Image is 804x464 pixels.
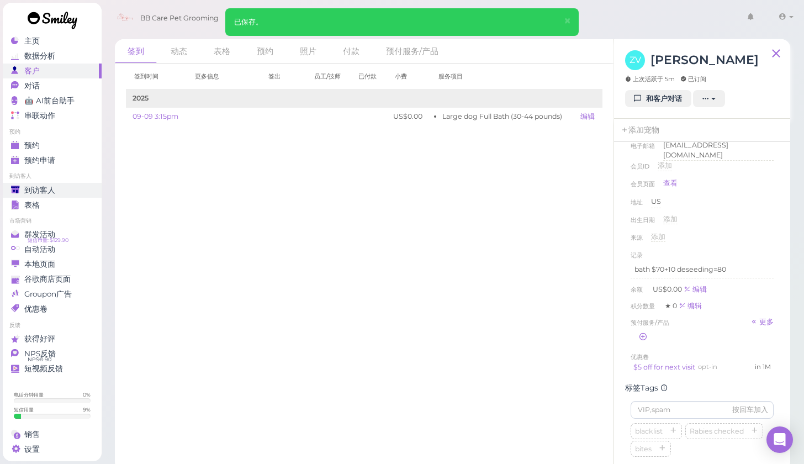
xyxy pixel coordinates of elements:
th: 已付款 [350,64,386,89]
a: 优惠卷 [3,302,102,317]
span: 串联动作 [24,111,55,120]
div: 到期于2025-10-09 11:59pm [755,362,771,372]
div: 0 % [83,391,91,398]
span: × [564,13,571,29]
input: 查询客户 [398,9,505,27]
li: 反馈 [3,321,102,329]
a: 谷歌商店页面 [3,272,102,287]
th: 更多信息 [187,64,260,89]
span: Rabies checked [687,427,746,435]
a: 对话 [3,78,102,93]
a: 🤖 AI前台助手 [3,93,102,108]
a: $5 off for next visit [633,363,695,371]
span: 优惠卷 [631,353,649,361]
span: 短信币量: $129.90 [28,236,68,245]
a: Groupon广告 [3,287,102,302]
a: 主页 [3,34,102,49]
span: 数据分析 [24,51,55,61]
span: 添加 [651,233,665,241]
div: US [651,197,661,208]
span: 本地页面 [24,260,55,269]
th: 员工/技师 [306,64,351,89]
a: 设置 [3,442,102,457]
a: 销售 [3,427,102,442]
div: 9 % [83,406,91,413]
li: 市场营销 [3,217,102,225]
span: 获得好评 [24,334,55,344]
span: BB Care Pet Grooming [140,3,219,34]
td: US$0.00 [387,108,431,125]
li: 预约 [3,128,102,136]
span: 预约 [24,141,40,150]
span: 添加 [658,161,672,170]
div: Open Intercom Messenger [766,426,793,453]
a: 数据分析 [3,49,102,64]
div: [EMAIL_ADDRESS][DOMAIN_NAME] [663,140,774,161]
a: 付款 [330,39,372,63]
th: 服务项目 [430,64,574,89]
span: 来源 [631,232,643,250]
a: 和客户对话 [625,90,691,108]
span: 会员页面 [631,178,655,194]
div: opt-in [698,362,755,372]
a: 预约 [3,138,102,153]
div: 记录 [631,250,643,261]
span: 已订阅 [680,75,706,83]
a: 编辑 [580,112,595,120]
span: 优惠卷 [24,304,47,314]
a: 编辑 [684,285,707,293]
span: 上次活跃于 5m [625,75,675,83]
li: 到访客人 [3,172,102,180]
a: 表格 [201,39,243,63]
span: 添加 [663,215,678,223]
span: 预付服务/产品 [631,317,669,328]
a: 短视频反馈 [3,361,102,376]
a: 群发活动 短信币量: $129.90 [3,227,102,242]
a: 09-09 3:15pm [133,112,178,120]
li: Large dog Full Bath (30-44 pounds) [442,112,567,122]
a: 预约 [244,39,286,63]
th: 签出 [260,64,306,89]
a: 串联动作 [3,108,102,123]
b: 2025 [133,94,149,102]
span: 设置 [24,445,40,454]
a: 表格 [3,198,102,213]
span: 对话 [24,81,40,91]
a: 更多 [750,317,774,328]
a: NPS反馈 NPS® 90 [3,346,102,361]
span: ZV [625,50,645,70]
span: 会员ID [631,161,649,178]
div: 按回车加入 [732,405,768,415]
span: NPS® 90 [28,355,51,364]
a: 自动活动 [3,242,102,257]
div: 短信用量 [14,406,34,413]
a: 查看 [663,178,678,188]
span: 预约申请 [24,156,55,165]
div: 电话分钟用量 [14,391,44,398]
span: blacklist [633,427,665,435]
button: Close [557,8,578,34]
p: bath $70+10 deseeding=80 [634,265,770,275]
span: 销售 [24,430,40,439]
span: 🤖 AI前台助手 [24,96,75,106]
span: 群发活动 [24,230,55,239]
input: VIP,spam [631,401,774,419]
span: Groupon广告 [24,289,72,299]
span: bites [633,445,654,453]
a: 获得好评 [3,331,102,346]
a: 动态 [158,39,200,63]
a: 客户 [3,64,102,78]
a: 添加宠物 [614,119,666,142]
th: 签到时间 [126,64,187,89]
th: 小费 [387,64,431,89]
span: 谷歌商店页面 [24,275,71,284]
a: 预付服务/产品 [373,39,451,63]
a: 编辑 [679,302,702,310]
span: NPS反馈 [24,349,56,358]
a: 预约申请 [3,153,102,168]
span: US$0.00 [653,285,684,293]
h3: [PERSON_NAME] [650,50,759,70]
span: 自动活动 [24,245,55,254]
span: 客户 [24,66,40,76]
